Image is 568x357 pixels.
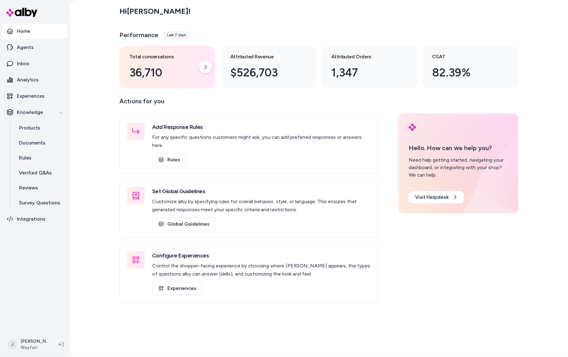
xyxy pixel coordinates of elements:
[432,53,498,61] h3: CSAT
[7,340,17,350] span: J
[2,24,67,39] a: Home
[19,154,31,162] p: Rules
[17,60,29,67] p: Inbox
[119,96,379,111] p: Actions for you
[409,143,508,153] p: Hello. How can we help you?
[220,46,316,89] a: Attributed Revenue $526,703
[409,124,416,131] img: alby Logo
[152,153,187,166] a: Rules
[19,124,40,132] p: Products
[152,133,371,149] p: For any specific questions customers might ask, you can add preferred responses or answers here.
[19,184,38,192] p: Reviews
[13,120,67,135] a: Products
[19,169,52,177] p: Verified Q&As
[331,53,397,61] h3: Attributed Orders
[2,212,67,227] a: Integrations
[152,282,203,295] a: Experiences
[409,156,508,179] div: Need help getting started, navigating your dashboard, or integrating with your shop? We can help.
[13,135,67,150] a: Documents
[17,215,46,223] p: Integrations
[152,187,371,196] h3: Set Global Guidelines
[17,76,39,84] p: Analytics
[17,92,45,100] p: Experiences
[119,7,190,16] h2: Hi [PERSON_NAME] !
[6,8,37,17] img: alby Logo
[152,218,216,231] a: Global Guidelines
[152,198,371,214] p: Customize alby by specifying rules for overall behavior, style, or language. This ensures that ge...
[152,123,371,131] h3: Add Response Rules
[152,262,371,278] p: Control the shopper-facing experience by choosing where [PERSON_NAME] appears, the types of quest...
[13,195,67,210] a: Survey Questions
[19,199,60,207] p: Survey Questions
[2,89,67,104] a: Experiences
[13,150,67,165] a: Rules
[21,345,49,351] span: Wayfair
[152,251,371,260] h3: Configure Experiences
[17,44,34,51] p: Agents
[119,46,215,89] a: Total conversations 36,710
[422,46,518,89] a: CSAT 82.39%
[409,191,464,203] a: Visit Helpdesk
[129,64,195,81] div: 36,710
[17,109,43,116] p: Knowledge
[2,56,67,71] a: Inbox
[163,31,190,39] div: Last 7 days
[4,335,54,355] button: J[PERSON_NAME]Wayfair
[2,105,67,120] button: Knowledge
[129,53,195,61] h3: Total conversations
[119,31,158,39] h3: Performance
[2,40,67,55] a: Agents
[13,180,67,195] a: Reviews
[2,72,67,87] a: Analytics
[230,53,296,61] h3: Attributed Revenue
[13,165,67,180] a: Verified Q&As
[17,27,30,35] p: Home
[19,139,46,147] p: Documents
[321,46,417,89] a: Attributed Orders 1,347
[21,338,49,345] p: [PERSON_NAME]
[331,64,397,81] div: 1,347
[230,64,296,81] div: $526,703
[432,64,498,81] div: 82.39%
